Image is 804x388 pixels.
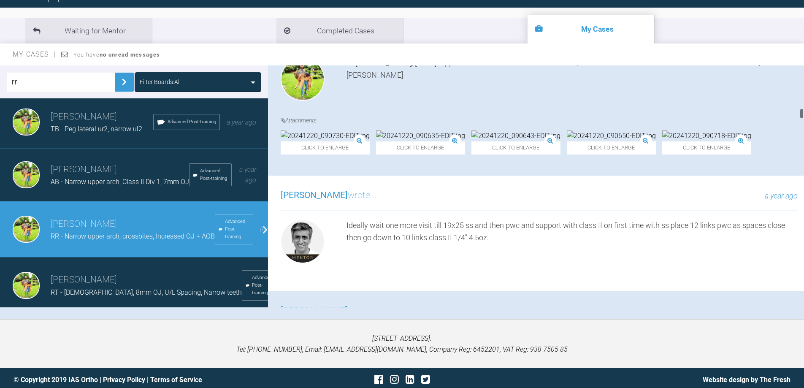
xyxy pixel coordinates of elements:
span: Advanced Post-training [252,274,276,297]
img: 20241220_090718-EDIT.jpg [662,130,751,141]
img: Dipak Parmar [13,161,40,188]
span: AB - Narrow upper arch, Class II Div 1, 7mm OJ [51,178,189,186]
span: Click to enlarge [376,141,465,155]
strong: no unread messages [100,52,160,58]
span: [PERSON_NAME] [281,305,348,315]
span: Click to enlarge [471,141,560,155]
span: TB - Peg lateral ur2, narrow ul2 [51,125,142,133]
span: [DATE] [260,225,279,233]
a: Website design by The Fresh [703,376,790,384]
span: a year ago [765,307,798,316]
span: RT - [DEMOGRAPHIC_DATA], 8mm OJ, U/L Spacing, Narrow teeth [51,288,242,296]
h3: [PERSON_NAME] [51,217,215,231]
div: © Copyright 2019 IAS Ortho | | [14,374,273,385]
span: [PERSON_NAME] [281,190,348,200]
h3: [PERSON_NAME] [51,110,153,124]
span: a year ago [765,191,798,200]
img: 20241220_090730-EDIT.jpg [281,130,370,141]
img: Asif Chatoo [281,220,325,263]
p: [STREET_ADDRESS]. Tel: [PHONE_NUMBER], Email: [EMAIL_ADDRESS][DOMAIN_NAME], Company Reg: 6452201,... [14,333,790,355]
img: Dipak Parmar [281,57,325,101]
img: Dipak Parmar [13,216,40,243]
h3: wrote... [281,304,376,318]
span: My Cases [13,50,56,58]
li: Completed Cases [276,18,403,43]
span: Advanced Post-training [200,167,228,182]
h3: [PERSON_NAME] [51,163,189,177]
span: a year ago [227,118,256,126]
input: Enter Case ID or Title [7,73,115,92]
img: 20241220_090650-EDIT.jpg [567,130,656,141]
img: Dipak Parmar [13,272,40,299]
h3: wrote... [281,188,376,203]
img: chevronRight.28bd32b0.svg [117,75,131,89]
div: Filter Boards: All [140,77,181,87]
a: Privacy Policy [103,376,145,384]
img: 20241220_090643-EDIT.jpg [471,130,560,141]
span: RR - Narrow upper arch, crossbites, Increased OJ + AOB [51,232,215,240]
h4: Attachments [281,116,798,125]
img: Dipak Parmar [13,109,40,136]
span: You have [73,52,160,58]
span: Advanced Post-training [168,118,216,126]
li: Waiting for Mentor [25,18,152,43]
span: a year ago [239,166,256,185]
h3: [PERSON_NAME] [51,273,242,287]
div: Hi [PERSON_NAME], [DATE]: Upper 19x25 NiTi Lower 20x20 NiTi NV: U/L 19x25 NiTi + Full arch PCs + ... [347,57,798,104]
span: Advanced Post-training [225,218,249,241]
a: Terms of Service [150,376,202,384]
li: My Cases [528,15,654,43]
img: 20241220_090635-EDIT.jpg [376,130,465,141]
div: Ideally wait one more visit till 19x25 ss and then pwc and support with class II on first time wi... [347,220,798,267]
span: Click to enlarge [662,141,751,155]
span: Click to enlarge [567,141,656,155]
span: Click to enlarge [281,141,370,155]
